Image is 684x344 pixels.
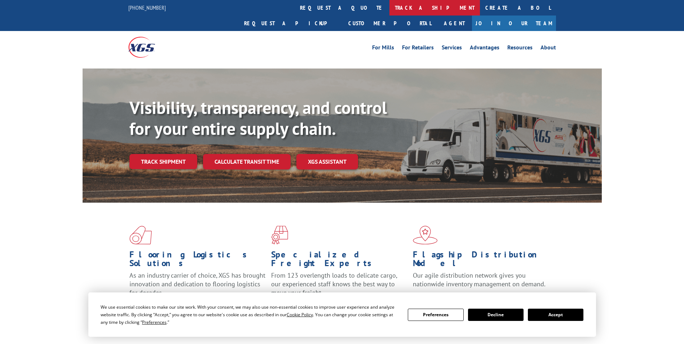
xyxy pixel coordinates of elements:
a: Request a pickup [239,16,343,31]
a: Customer Portal [343,16,437,31]
a: Calculate transit time [203,154,291,169]
h1: Flooring Logistics Solutions [129,250,266,271]
a: Join Our Team [472,16,556,31]
p: From 123 overlength loads to delicate cargo, our experienced staff knows the best way to move you... [271,271,407,303]
button: Preferences [408,309,463,321]
b: Visibility, transparency, and control for your entire supply chain. [129,96,387,140]
img: xgs-icon-flagship-distribution-model-red [413,226,438,244]
span: Cookie Policy [287,312,313,318]
a: About [540,45,556,53]
span: As an industry carrier of choice, XGS has brought innovation and dedication to flooring logistics... [129,271,265,297]
img: xgs-icon-focused-on-flooring-red [271,226,288,244]
div: We use essential cookies to make our site work. With your consent, we may also use non-essential ... [101,303,399,326]
a: Resources [507,45,533,53]
span: Preferences [142,319,167,325]
a: Advantages [470,45,499,53]
h1: Flagship Distribution Model [413,250,549,271]
button: Decline [468,309,524,321]
a: For Retailers [402,45,434,53]
a: Services [442,45,462,53]
span: Our agile distribution network gives you nationwide inventory management on demand. [413,271,546,288]
a: Agent [437,16,472,31]
a: XGS ASSISTANT [296,154,358,169]
a: Track shipment [129,154,197,169]
h1: Specialized Freight Experts [271,250,407,271]
button: Accept [528,309,583,321]
a: [PHONE_NUMBER] [128,4,166,11]
a: For Mills [372,45,394,53]
img: xgs-icon-total-supply-chain-intelligence-red [129,226,152,244]
div: Cookie Consent Prompt [88,292,596,337]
